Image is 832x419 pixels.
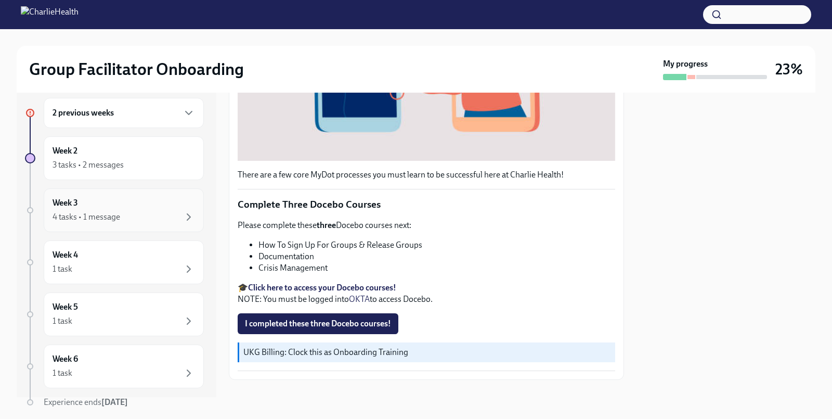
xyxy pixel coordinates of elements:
[258,262,615,274] li: Crisis Management
[258,251,615,262] li: Documentation
[53,107,114,119] h6: 2 previous weeks
[775,60,803,79] h3: 23%
[243,347,611,358] p: UKG Billing: Clock this as Onboarding Training
[317,220,336,230] strong: three
[245,319,391,329] span: I completed these three Docebo courses!
[238,169,615,181] p: There are a few core MyDot processes you must learn to be successful here at Charlie Health!
[44,397,128,407] span: Experience ends
[238,282,615,305] p: 🎓 NOTE: You must be logged into to access Docebo.
[53,315,72,327] div: 1 task
[25,188,204,232] a: Week 34 tasks • 1 message
[53,159,124,171] div: 3 tasks • 2 messages
[25,345,204,388] a: Week 61 task
[53,301,78,313] h6: Week 5
[248,283,396,293] a: Click here to access your Docebo courses!
[21,6,79,23] img: CharlieHealth
[53,145,77,157] h6: Week 2
[53,263,72,275] div: 1 task
[25,293,204,336] a: Week 51 task
[238,313,398,334] button: I completed these three Docebo courses!
[101,397,128,407] strong: [DATE]
[25,136,204,180] a: Week 23 tasks • 2 messages
[238,220,615,231] p: Please complete these Docebo courses next:
[53,211,120,223] div: 4 tasks • 1 message
[29,59,244,80] h2: Group Facilitator Onboarding
[258,239,615,251] li: How To Sign Up For Groups & Release Groups
[53,249,78,261] h6: Week 4
[349,294,370,304] a: OKTA
[53,197,78,209] h6: Week 3
[44,98,204,128] div: 2 previous weeks
[663,58,708,70] strong: My progress
[238,198,615,211] p: Complete Three Docebo Courses
[25,240,204,284] a: Week 41 task
[53,353,78,365] h6: Week 6
[53,367,72,379] div: 1 task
